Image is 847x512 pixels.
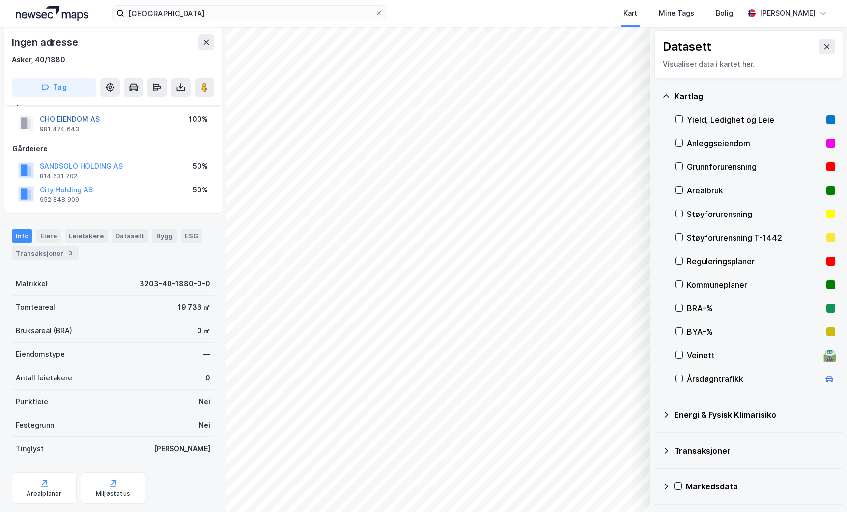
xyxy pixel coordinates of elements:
div: Kart [623,7,637,19]
div: Transaksjoner [674,445,835,457]
div: Energi & Fysisk Klimarisiko [674,409,835,421]
div: Yield, Ledighet og Leie [687,114,822,126]
div: Matrikkel [16,278,48,290]
div: BYA–% [687,326,822,338]
div: Anleggseiendom [687,137,822,149]
div: Kontrollprogram for chat [798,465,847,512]
div: 🛣️ [823,349,836,362]
div: Punktleie [16,396,48,407]
div: Info [12,229,32,242]
div: ESG [181,229,202,242]
div: Bolig [716,7,733,19]
div: Markedsdata [686,481,835,492]
div: 100% [189,113,208,125]
div: 3203-40-1880-0-0 [140,278,210,290]
div: Veinett [687,350,819,361]
div: Reguleringsplaner [687,255,822,267]
div: Tinglyst [16,443,44,455]
div: Årsdøgntrafikk [687,373,819,385]
div: 50% [193,161,208,172]
iframe: Chat Widget [798,465,847,512]
div: Asker, 40/1880 [12,54,65,66]
div: Grunnforurensning [687,161,822,173]
div: 0 ㎡ [197,325,210,337]
div: Støyforurensning [687,208,822,220]
div: BRA–% [687,302,822,314]
div: Arealbruk [687,185,822,196]
div: Kartlag [674,90,835,102]
input: Søk på adresse, matrikkel, gårdeiere, leietakere eller personer [124,6,375,21]
div: 952 848 909 [40,196,79,204]
div: Leietakere [65,229,108,242]
div: Gårdeiere [12,143,214,155]
div: Bruksareal (BRA) [16,325,72,337]
div: Antall leietakere [16,372,72,384]
div: Arealplaner [27,490,61,498]
div: Kommuneplaner [687,279,822,291]
div: Visualiser data i kartet her. [663,58,835,70]
div: 50% [193,184,208,196]
img: logo.a4113a55bc3d86da70a041830d287a7e.svg [16,6,88,21]
div: 981 474 643 [40,125,79,133]
div: Eiendomstype [16,349,65,360]
div: — [203,349,210,360]
div: Transaksjoner [12,246,79,260]
div: Festegrunn [16,419,54,431]
div: Mine Tags [659,7,694,19]
div: 0 [205,372,210,384]
button: Tag [12,78,96,97]
div: Ingen adresse [12,34,80,50]
div: Tomteareal [16,301,55,313]
div: [PERSON_NAME] [760,7,816,19]
div: Datasett [663,39,711,54]
div: 19 736 ㎡ [178,301,210,313]
div: Eiere [36,229,61,242]
div: Bygg [152,229,177,242]
div: Miljøstatus [96,490,130,498]
div: Støyforurensning T-1442 [687,232,822,243]
div: [PERSON_NAME] [154,443,210,455]
div: Nei [199,396,210,407]
div: Datasett [112,229,148,242]
div: 3 [65,248,75,258]
div: 814 631 702 [40,172,77,180]
div: Nei [199,419,210,431]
